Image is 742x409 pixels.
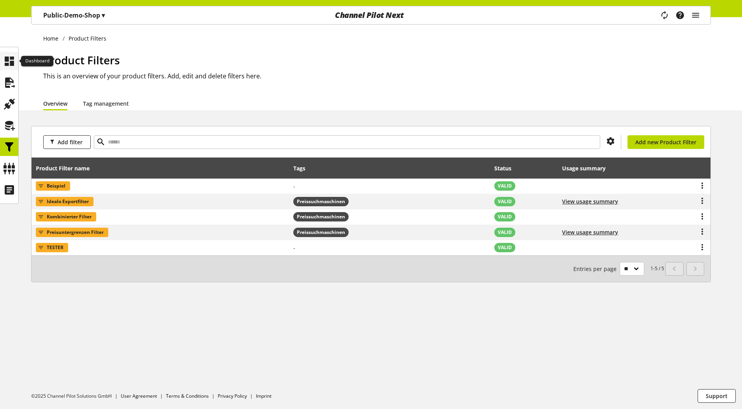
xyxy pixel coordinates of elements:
[102,11,105,19] span: ▾
[498,244,512,251] span: VALID
[293,244,295,251] span: -
[297,213,345,220] span: Preissuchmaschinen
[293,164,305,172] div: Tags
[166,393,209,399] a: Terms & Conditions
[498,198,512,205] span: VALID
[43,135,91,149] button: Add filter
[498,182,512,189] span: VALID
[47,243,63,252] span: TESTER
[698,389,736,403] button: Support
[43,71,711,81] h2: This is an overview of your product filters. Add, edit and delete filters here.
[562,197,618,205] button: View usage summary
[43,53,120,67] span: Product Filters
[562,164,613,172] div: Usage summary
[627,135,704,149] a: Add new Product Filter
[83,99,129,108] a: Tag management
[21,56,53,67] div: Dashboard
[121,393,157,399] a: User Agreement
[43,11,105,20] p: Public-Demo-Shop
[293,197,349,206] span: Preissuchmaschinen
[58,138,83,146] span: Add filter
[297,198,345,205] span: Preissuchmaschinen
[573,262,664,276] small: 1-5 / 5
[256,393,271,399] a: Imprint
[31,393,121,400] li: ©2025 Channel Pilot Solutions GmbH
[47,212,92,221] span: Kombinierter Filter
[494,164,519,172] div: Status
[293,182,295,190] span: -
[47,181,65,191] span: Beispiel
[47,228,104,237] span: Preisuntergrenzen Filter
[293,228,349,237] span: Preissuchmaschinen
[706,392,728,400] span: Support
[293,212,349,221] span: Preissuchmaschinen
[498,213,512,220] span: VALID
[562,228,618,236] button: View usage summary
[498,229,512,236] span: VALID
[297,229,345,236] span: Preissuchmaschinen
[43,99,67,108] a: Overview
[31,6,711,25] nav: main navigation
[635,138,696,146] span: Add new Product Filter
[47,197,89,206] span: Idealo Exportfilter
[43,34,63,42] a: Home
[36,164,97,172] div: Product Filter name
[218,393,247,399] a: Privacy Policy
[573,265,620,273] span: Entries per page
